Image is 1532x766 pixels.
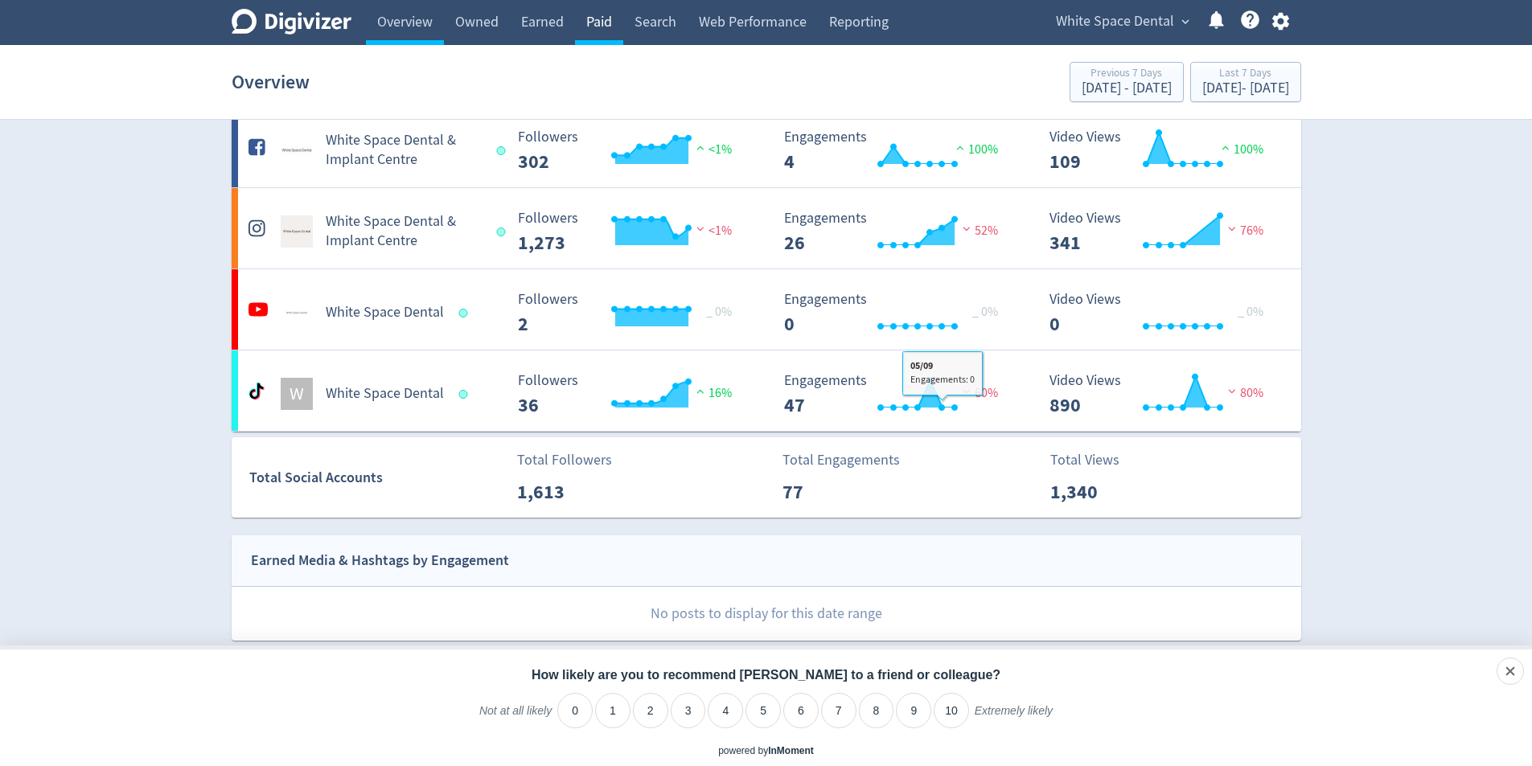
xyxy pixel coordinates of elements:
[232,350,1301,431] a: WWhite Space Dental Followers --- Followers 36 16% Engagements 47 Engagements 47 60% Video Views ...
[1178,14,1193,29] span: expand_more
[249,466,506,490] div: Total Social Accounts
[1224,223,1240,235] img: negative-performance.svg
[326,384,444,403] h5: White Space Dental
[708,693,743,728] li: 4
[718,744,814,758] div: powered by inmoment
[232,188,1301,268] a: White Space Dental & Implant Centre undefinedWhite Space Dental & Implant Centre Followers --- Fo...
[896,693,931,728] li: 9
[959,223,998,239] span: 52%
[232,56,310,108] h1: Overview
[692,223,708,235] img: negative-performance.svg
[959,223,975,235] img: negative-performance.svg
[859,693,894,728] li: 8
[1050,477,1143,506] p: 1,340
[1202,81,1289,96] div: [DATE] - [DATE]
[776,373,1017,416] svg: Engagements 47
[510,292,751,334] svg: Followers ---
[251,549,509,572] div: Earned Media & Hashtags by Engagement
[557,693,593,728] li: 0
[281,378,313,410] div: W
[972,304,998,320] span: _ 0%
[671,693,706,728] li: 3
[510,373,751,416] svg: Followers ---
[959,385,998,401] span: 60%
[821,693,856,728] li: 7
[1224,385,1263,401] span: 80%
[1056,9,1174,35] span: White Space Dental
[706,304,732,320] span: _ 0%
[776,129,1017,172] svg: Engagements 4
[782,477,875,506] p: 77
[1224,385,1240,397] img: negative-performance.svg
[517,449,612,471] p: Total Followers
[517,477,610,506] p: 1,613
[232,269,1301,350] a: White Space Dental undefinedWhite Space Dental Followers --- _ 0% Followers 2 Engagements 0 Engag...
[281,215,313,248] img: White Space Dental & Implant Centre undefined
[776,292,1017,334] svg: Engagements 0
[783,693,819,728] li: 6
[959,385,975,397] img: negative-performance.svg
[497,146,511,155] span: Data last synced: 7 Sep 2025, 3:01pm (AEST)
[458,390,472,399] span: Data last synced: 7 Sep 2025, 4:02pm (AEST)
[458,309,472,317] span: Data last synced: 7 Sep 2025, 2:02pm (AEST)
[692,141,732,158] span: <1%
[1041,373,1283,416] svg: Video Views 890
[1050,9,1193,35] button: White Space Dental
[692,141,708,154] img: positive-performance.svg
[232,107,1301,187] a: White Space Dental & Implant Centre undefinedWhite Space Dental & Implant Centre Followers --- Fo...
[745,693,781,728] li: 5
[1041,211,1283,253] svg: Video Views 341
[1041,292,1283,334] svg: Video Views 0
[326,131,483,170] h5: White Space Dental & Implant Centre
[692,223,732,239] span: <1%
[768,745,814,756] a: InMoment
[934,693,969,728] li: 10
[782,449,900,471] p: Total Engagements
[1218,141,1234,154] img: positive-performance.svg
[497,227,511,236] span: Data last synced: 7 Sep 2025, 3:01pm (AEST)
[1070,62,1184,102] button: Previous 7 Days[DATE] - [DATE]
[975,703,1053,731] label: Extremely likely
[1041,129,1283,172] svg: Video Views 109
[326,212,483,251] h5: White Space Dental & Implant Centre
[1082,81,1172,96] div: [DATE] - [DATE]
[776,211,1017,253] svg: Engagements 26
[692,385,732,401] span: 16%
[952,141,998,158] span: 100%
[1082,68,1172,81] div: Previous 7 Days
[692,385,708,397] img: positive-performance.svg
[510,211,751,253] svg: Followers ---
[1050,449,1143,471] p: Total Views
[633,693,668,728] li: 2
[1224,223,1263,239] span: 76%
[479,703,552,731] label: Not at all likely
[595,693,630,728] li: 1
[952,141,968,154] img: positive-performance.svg
[1497,657,1524,685] div: Close survey
[1202,68,1289,81] div: Last 7 Days
[281,297,313,329] img: White Space Dental undefined
[1238,304,1263,320] span: _ 0%
[1190,62,1301,102] button: Last 7 Days[DATE]- [DATE]
[326,303,444,322] h5: White Space Dental
[281,134,313,166] img: White Space Dental & Implant Centre undefined
[1218,141,1263,158] span: 100%
[232,587,1301,641] p: No posts to display for this date range
[510,129,751,172] svg: Followers ---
